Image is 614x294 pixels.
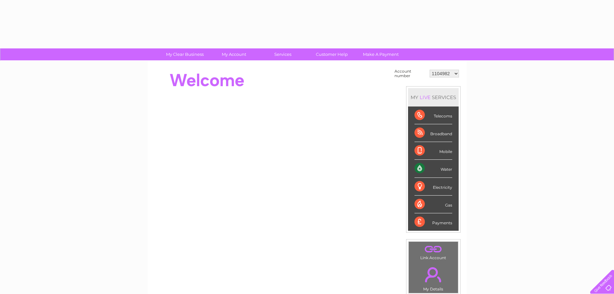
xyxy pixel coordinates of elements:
a: My Account [207,48,260,60]
td: Account number [393,67,428,80]
div: Mobile [414,142,452,160]
a: My Clear Business [158,48,211,60]
a: Services [256,48,309,60]
td: My Details [408,262,458,293]
div: Broadband [414,124,452,142]
div: Water [414,160,452,177]
td: Link Account [408,241,458,262]
a: . [410,243,456,255]
div: Electricity [414,178,452,196]
div: Gas [414,196,452,213]
a: . [410,263,456,286]
div: LIVE [418,94,432,100]
div: MY SERVICES [408,88,459,106]
div: Payments [414,213,452,231]
div: Telecoms [414,106,452,124]
a: Make A Payment [354,48,407,60]
a: Customer Help [305,48,358,60]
